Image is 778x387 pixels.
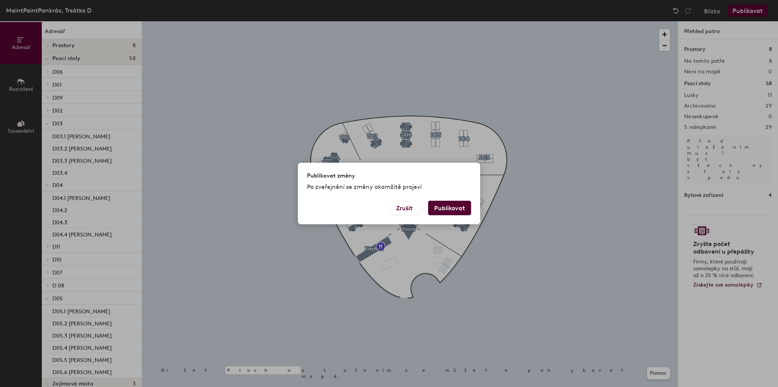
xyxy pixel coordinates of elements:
[390,201,419,215] button: Zrušit
[307,172,355,179] font: Publikovat změny
[434,205,465,212] font: Publikovat
[428,201,471,215] button: Publikovat
[396,205,413,212] font: Zrušit
[307,183,422,190] font: Po zveřejnění se změny okamžitě projeví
